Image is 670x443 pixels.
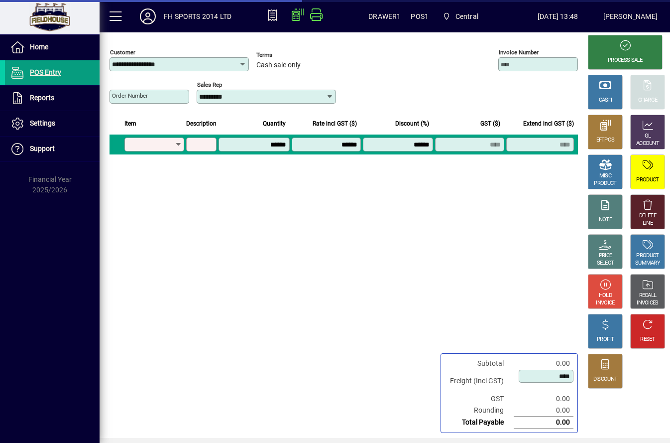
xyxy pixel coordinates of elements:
span: Home [30,43,48,51]
span: DRAWER1 [368,8,401,24]
div: CHARGE [638,97,658,104]
span: GST ($) [480,118,500,129]
td: Subtotal [445,358,514,369]
div: INVOICE [596,299,614,307]
mat-label: Customer [110,49,135,56]
span: Quantity [263,118,286,129]
mat-label: Invoice number [499,49,539,56]
a: Home [5,35,100,60]
span: Cash sale only [256,61,301,69]
div: SUMMARY [635,260,660,267]
span: Reports [30,94,54,102]
span: Settings [30,119,55,127]
div: PRODUCT [594,180,616,187]
span: POS1 [411,8,429,24]
div: NOTE [599,216,612,224]
td: Freight (Incl GST) [445,369,514,393]
td: Total Payable [445,417,514,429]
div: INVOICES [637,299,658,307]
span: Central [455,8,478,24]
div: [PERSON_NAME] [603,8,658,24]
td: 0.00 [514,393,573,405]
div: RESET [640,336,655,343]
span: Extend incl GST ($) [523,118,574,129]
span: POS Entry [30,68,61,76]
div: DELETE [639,212,656,220]
span: Discount (%) [395,118,429,129]
td: 0.00 [514,358,573,369]
div: LINE [643,220,653,227]
div: PRICE [599,252,612,260]
td: 0.00 [514,405,573,417]
span: Terms [256,52,316,58]
div: PROCESS SALE [608,57,643,64]
td: GST [445,393,514,405]
div: FH SPORTS 2014 LTD [164,8,231,24]
div: ACCOUNT [636,140,659,148]
span: Support [30,145,55,152]
span: Central [439,7,482,25]
span: Item [124,118,136,129]
div: PRODUCT [636,252,659,260]
div: DISCOUNT [593,376,617,383]
span: [DATE] 13:48 [512,8,603,24]
span: Rate incl GST ($) [313,118,357,129]
mat-label: Order number [112,92,148,99]
div: GL [645,133,651,140]
mat-label: Sales rep [197,81,222,88]
a: Support [5,137,100,161]
div: PROFIT [597,336,614,343]
a: Reports [5,86,100,111]
div: SELECT [597,260,614,267]
a: Settings [5,111,100,136]
div: MISC [599,172,611,180]
span: Description [186,118,217,129]
div: EFTPOS [596,137,615,144]
div: PRODUCT [636,176,659,184]
td: 0.00 [514,417,573,429]
div: RECALL [639,292,657,299]
div: CASH [599,97,612,104]
button: Profile [132,7,164,25]
td: Rounding [445,405,514,417]
div: HOLD [599,292,612,299]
